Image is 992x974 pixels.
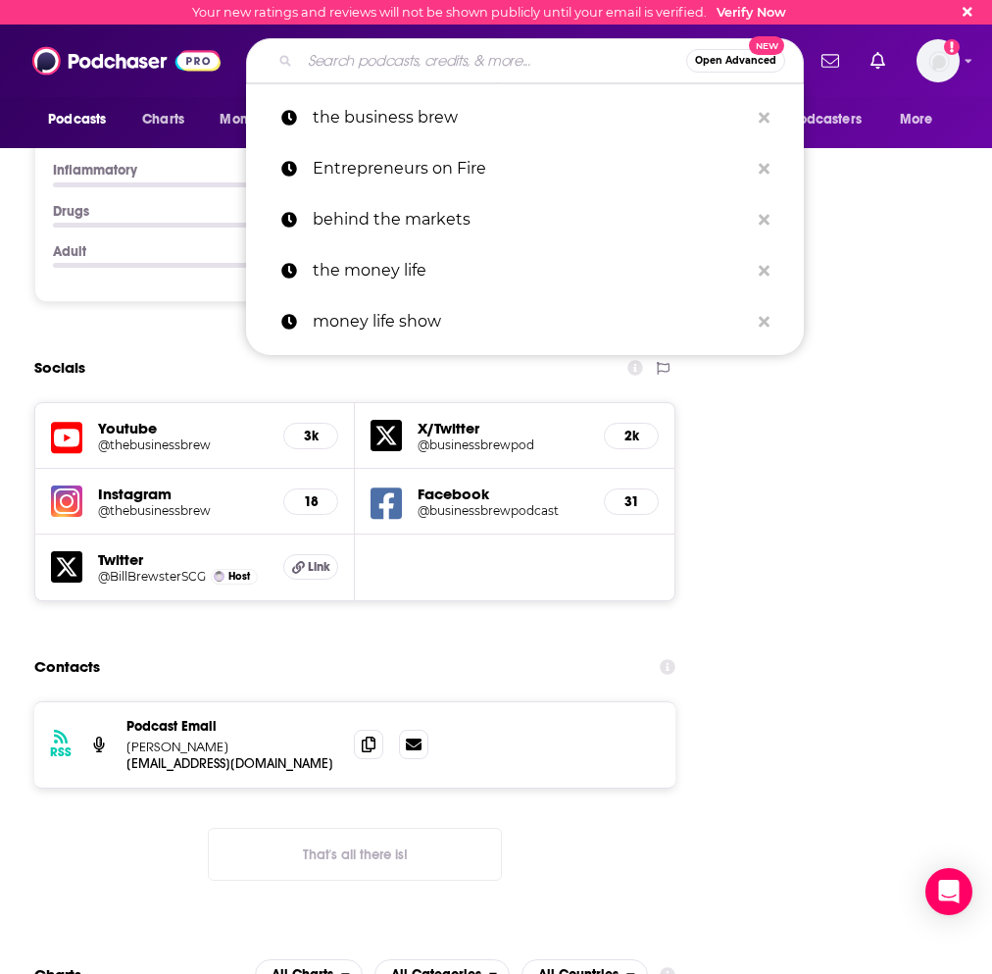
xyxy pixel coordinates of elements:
h2: Contacts [34,648,100,686]
a: Entrepreneurs on Fire [246,143,804,194]
h5: Instagram [98,485,268,503]
img: iconImage [51,486,82,517]
a: the money life [246,245,804,296]
button: open menu [206,101,315,138]
h5: Facebook [418,485,588,503]
button: open menu [755,101,890,138]
h5: 3k [300,428,322,444]
svg: Email not verified [944,39,960,55]
img: Bill Brewster [214,571,224,582]
div: Open Intercom Messenger [925,868,972,915]
p: money life show [313,296,749,347]
p: Entrepreneurs on Fire [313,143,749,194]
a: @thebusinessbrew [98,437,268,452]
p: Podcast Email [126,718,338,735]
p: Adult [53,243,620,260]
span: More [900,106,933,133]
div: Your new ratings and reviews will not be shown publicly until your email is verified. [192,5,786,20]
a: @BillBrewsterSCG [98,569,206,584]
a: Link [283,554,338,580]
h5: Twitter [98,550,268,569]
a: Verify Now [717,5,786,20]
p: Drugs [53,203,620,220]
button: Show profile menu [917,39,960,82]
p: behind the markets [313,194,749,245]
button: Nothing here. [208,828,502,881]
button: open menu [34,101,131,138]
h5: Youtube [98,419,268,437]
a: @businessbrewpodcast [418,503,588,518]
a: @thebusinessbrew [98,503,268,518]
img: Podchaser - Follow, Share and Rate Podcasts [32,42,221,79]
h3: RSS [50,744,72,760]
a: behind the markets [246,194,804,245]
img: User Profile [917,39,960,82]
p: [EMAIL_ADDRESS][DOMAIN_NAME] [126,755,338,772]
span: New [749,36,784,55]
h5: 18 [300,493,322,510]
span: Open Advanced [695,56,776,66]
h5: 2k [620,428,642,444]
span: Host [228,570,250,583]
span: For Podcasters [768,106,862,133]
a: Charts [129,101,196,138]
a: @businessbrewpod [418,437,588,452]
p: the business brew [313,92,749,143]
h5: 31 [620,493,642,510]
span: Link [308,559,330,575]
div: Search podcasts, credits, & more... [246,38,804,83]
a: Show notifications dropdown [863,44,893,77]
a: Show notifications dropdown [814,44,847,77]
h5: @thebusinessbrew [98,437,239,452]
button: Open AdvancedNew [686,49,785,73]
a: money life show [246,296,804,347]
a: the business brew [246,92,804,143]
span: Logged in as charlottestone [917,39,960,82]
p: [PERSON_NAME] [126,739,338,755]
span: Charts [142,106,184,133]
p: Inflammatory [53,162,620,179]
h2: Socials [34,349,85,386]
h5: @thebusinessbrew [98,503,239,518]
span: Monitoring [220,106,289,133]
button: open menu [886,101,958,138]
h5: @businessbrewpod [418,437,559,452]
input: Search podcasts, credits, & more... [300,45,686,77]
p: the money life [313,245,749,296]
h5: @businessbrewpodcast [418,503,559,518]
h5: X/Twitter [418,419,588,437]
span: Podcasts [48,106,106,133]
